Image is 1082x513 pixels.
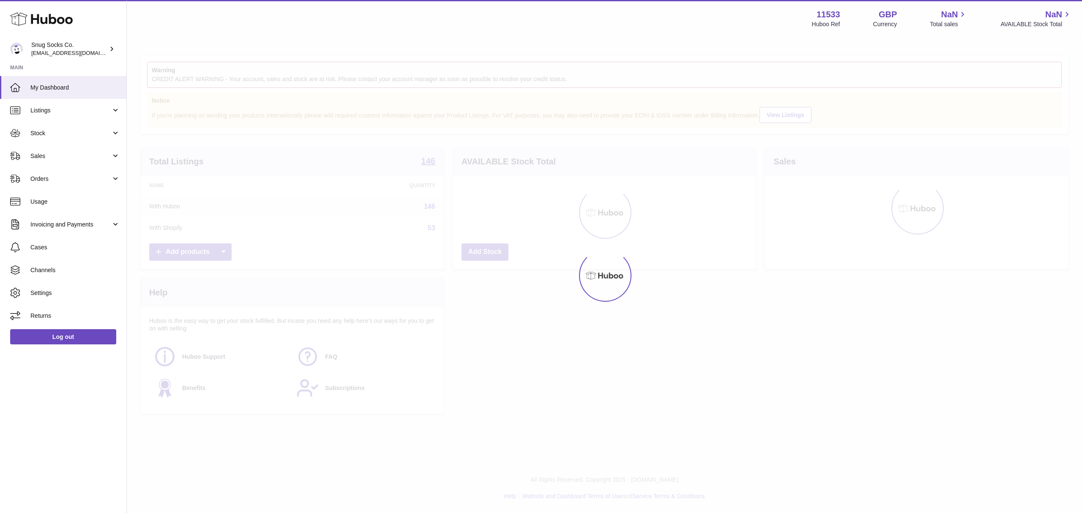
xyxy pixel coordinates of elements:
[30,221,111,229] span: Invoicing and Payments
[30,152,111,160] span: Sales
[873,20,897,28] div: Currency
[1000,9,1072,28] a: NaN AVAILABLE Stock Total
[1000,20,1072,28] span: AVAILABLE Stock Total
[930,20,967,28] span: Total sales
[30,312,120,320] span: Returns
[31,41,107,57] div: Snug Socks Co.
[10,43,23,55] img: internalAdmin-11533@internal.huboo.com
[817,9,840,20] strong: 11533
[30,243,120,251] span: Cases
[30,198,120,206] span: Usage
[31,49,124,56] span: [EMAIL_ADDRESS][DOMAIN_NAME]
[941,9,958,20] span: NaN
[10,329,116,344] a: Log out
[879,9,897,20] strong: GBP
[30,289,120,297] span: Settings
[30,175,111,183] span: Orders
[1045,9,1062,20] span: NaN
[30,266,120,274] span: Channels
[30,129,111,137] span: Stock
[30,106,111,115] span: Listings
[930,9,967,28] a: NaN Total sales
[812,20,840,28] div: Huboo Ref
[30,84,120,92] span: My Dashboard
